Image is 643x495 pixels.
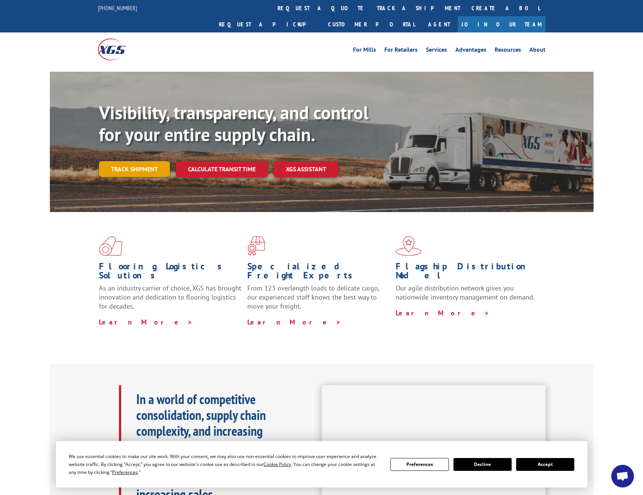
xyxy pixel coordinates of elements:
[274,161,338,177] a: XGS ASSISTANT
[455,47,486,55] a: Advantages
[247,318,341,326] a: Learn More >
[56,441,587,487] div: Cookie Consent Prompt
[529,47,546,55] a: About
[247,284,390,317] p: From 123 overlength loads to delicate cargo, our experienced staff knows the best way to move you...
[247,236,265,256] img: xgs-icon-focused-on-flooring-red
[112,469,138,475] span: Preferences
[322,16,421,32] a: Customer Portal
[396,284,535,301] span: Our agile distribution network gives you nationwide inventory management on demand.
[99,262,242,284] h1: Flooring Logistics Solutions
[213,16,322,32] a: Request a pickup
[99,318,193,326] a: Learn More >
[458,16,546,32] a: Join Our Team
[176,161,268,177] a: Calculate transit time
[99,101,369,146] b: Visibility, transparency, and control for your entire supply chain.
[516,458,574,471] button: Accept
[264,461,291,467] span: Cookie Policy
[426,47,447,55] a: Services
[495,47,521,55] a: Resources
[98,4,137,12] a: [PHONE_NUMBER]
[453,458,512,471] button: Decline
[390,458,449,471] button: Preferences
[396,309,490,317] a: Learn More >
[99,284,241,311] span: As an industry carrier of choice, XGS has brought innovation and dedication to flooring logistics...
[247,262,390,284] h1: Specialized Freight Experts
[99,161,170,177] a: Track shipment
[99,236,122,256] img: xgs-icon-total-supply-chain-intelligence-red
[421,16,458,32] a: Agent
[611,465,634,487] a: Open chat
[396,262,538,284] h1: Flagship Distribution Model
[396,236,422,256] img: xgs-icon-flagship-distribution-model-red
[69,452,381,476] div: We use essential cookies to make our site work. With your consent, we may also use non-essential ...
[384,47,418,55] a: For Retailers
[353,47,376,55] a: For Mills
